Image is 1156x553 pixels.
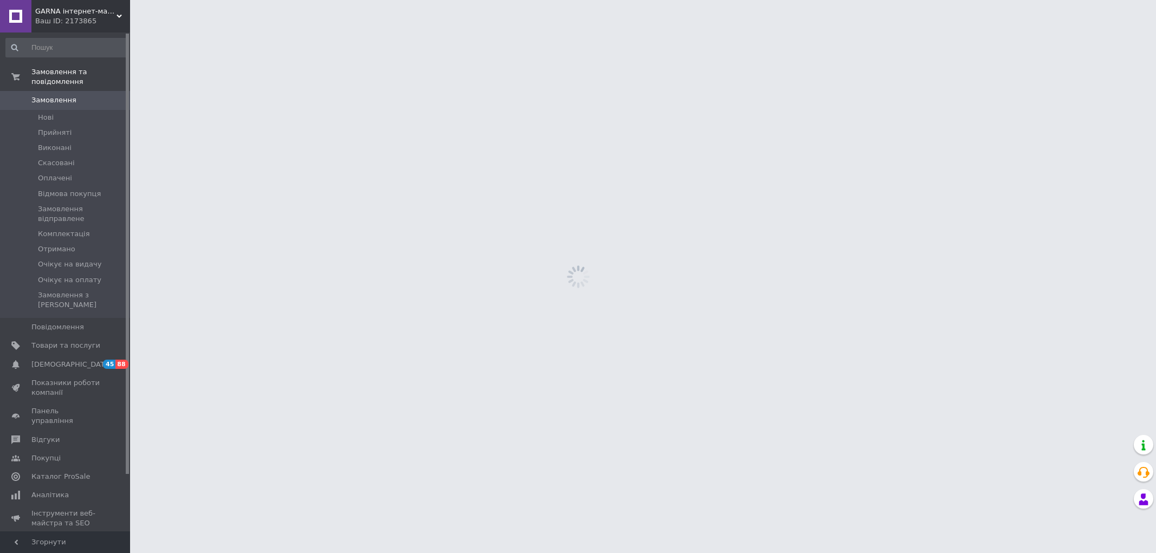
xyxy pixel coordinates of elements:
[38,189,101,199] span: Відмова покупця
[38,244,75,254] span: Отримано
[5,38,128,57] input: Пошук
[38,229,89,239] span: Комплектація
[38,158,75,168] span: Скасовані
[38,259,101,269] span: Очікує на видачу
[31,435,60,445] span: Відгуки
[38,173,72,183] span: Оплачені
[38,143,72,153] span: Виконані
[31,378,100,398] span: Показники роботи компанії
[115,360,128,369] span: 88
[31,95,76,105] span: Замовлення
[38,204,127,224] span: Замовлення відправлене
[35,16,130,26] div: Ваш ID: 2173865
[31,472,90,482] span: Каталог ProSale
[38,290,127,310] span: Замовлення з [PERSON_NAME]
[31,490,69,500] span: Аналітика
[38,113,54,122] span: Нові
[31,509,100,528] span: Інструменти веб-майстра та SEO
[31,360,112,369] span: [DEMOGRAPHIC_DATA]
[31,322,84,332] span: Повідомлення
[31,406,100,426] span: Панель управління
[38,128,72,138] span: Прийняті
[31,67,130,87] span: Замовлення та повідомлення
[31,453,61,463] span: Покупці
[103,360,115,369] span: 45
[31,341,100,350] span: Товари та послуги
[38,275,101,285] span: Очікує на оплату
[35,6,117,16] span: GARNA інтернет-магазин автозапчастин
